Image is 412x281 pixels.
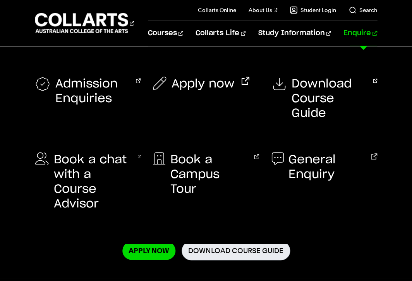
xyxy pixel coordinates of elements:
[249,6,277,14] a: About Us
[348,6,377,14] a: Search
[170,152,247,197] span: Book a Campus Tour
[343,21,377,46] a: Enquire
[292,77,366,121] span: Download Course Guide
[35,152,141,211] a: Book a chat with a Course Advisor
[153,152,259,197] a: Book a Campus Tour
[171,77,234,91] span: Apply now
[271,152,377,182] a: General Enquiry
[198,6,236,14] a: Collarts Online
[196,21,245,46] a: Collarts Life
[153,77,249,91] a: Apply now
[53,152,130,211] span: Book a chat with a Course Advisor
[35,12,128,34] div: Go to homepage
[288,152,364,182] span: General Enquiry
[290,6,336,14] a: Student Login
[55,77,129,106] span: Admission Enquiries
[148,21,183,46] a: Courses
[258,21,331,46] a: Study Information
[271,77,377,121] a: Download Course Guide
[35,77,141,106] a: Admission Enquiries
[182,241,290,260] a: Download Course Guide
[122,242,175,260] a: Apply Now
